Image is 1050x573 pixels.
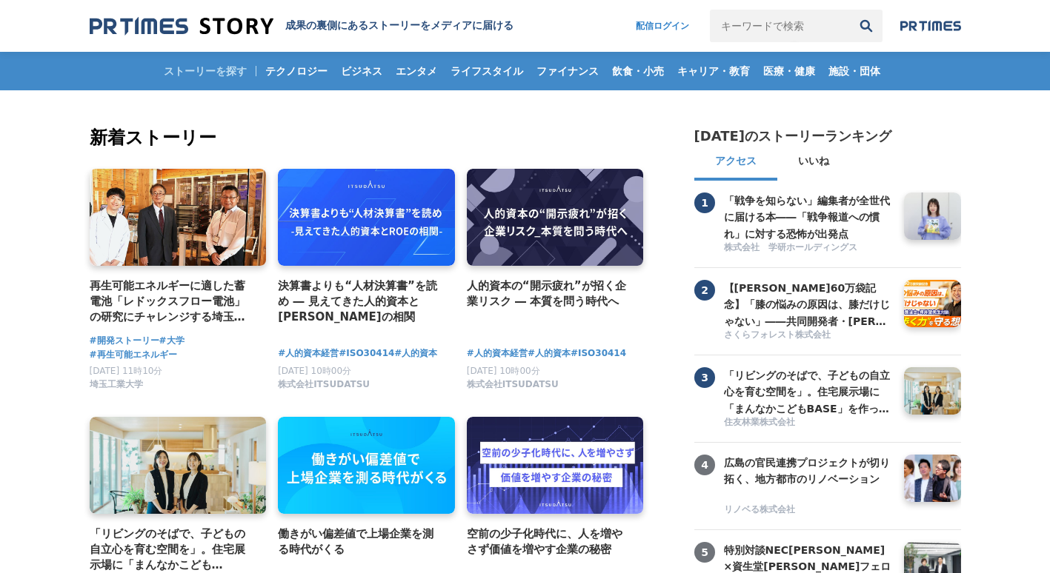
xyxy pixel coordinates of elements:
[724,192,893,242] h3: 「戦争を知らない」編集者が全世代に届ける本――「戦争報道への慣れ」に対する恐怖が出発点
[757,52,821,90] a: 医療・健康
[694,542,715,563] span: 5
[445,64,529,78] span: ライフスタイル
[671,52,756,90] a: キャリア・教育
[606,52,670,90] a: 飲食・小売
[724,455,893,488] h3: 広島の官民連携プロジェクトが切り拓く、地方都市のリノベーション
[467,346,528,361] a: #人的資本経営
[90,278,255,326] a: 再生可能エネルギーに適した蓄電池「レドックスフロー電池」の研究にチャレンジする埼玉工業大学
[467,383,559,393] a: 株式会社ITSUDATSU
[606,64,670,78] span: 飲食・小売
[710,10,850,42] input: キーワードで検索
[694,455,715,475] span: 4
[285,19,514,33] h1: 成果の裏側にあるストーリーをメディアに届ける
[694,145,777,181] button: アクセス
[259,52,333,90] a: テクノロジー
[467,278,632,310] a: 人的資本の“開示疲れ”が招く企業リスク ― 本質を問う時代へ
[724,503,795,516] span: リノベる株式会社
[777,145,850,181] button: いいね
[724,367,893,417] h3: 「リビングのそばで、子どもの自立心を育む空間を」。住宅展示場に「まんなかこどもBASE」を作った２人の女性社員
[694,192,715,213] span: 1
[467,526,632,558] a: 空前の少子化時代に、人を増やさず価値を増やす企業の秘密
[528,346,571,361] a: #人的資本
[671,64,756,78] span: キャリア・教育
[724,280,893,327] a: 【[PERSON_NAME]60万袋記念】「膝の悩みの原因は、膝だけじゃない」――共同開発者・[PERSON_NAME]先生と語る、"歩く力"を守る想い【共同開発者対談】
[531,64,605,78] span: ファイナンス
[90,16,273,36] img: 成果の裏側にあるストーリーをメディアに届ける
[467,378,559,391] span: 株式会社ITSUDATSU
[259,64,333,78] span: テクノロジー
[467,366,540,376] span: [DATE] 10時00分
[278,346,339,361] a: #人的資本経営
[724,416,795,429] span: 住友林業株式会社
[823,64,886,78] span: 施設・団体
[694,127,892,145] h2: [DATE]のストーリーランキング
[724,367,893,415] a: 「リビングのそばで、子どもの自立心を育む空間を」。住宅展示場に「まんなかこどもBASE」を作った２人の女性社員
[278,378,370,391] span: 株式会社ITSUDATSU
[394,346,437,361] a: #人的資本
[724,503,893,517] a: リノベる株式会社
[278,383,370,393] a: 株式会社ITSUDATSU
[278,526,443,558] a: 働きがい偏差値で上場企業を測る時代がくる
[724,192,893,240] a: 「戦争を知らない」編集者が全世代に届ける本――「戦争報道への慣れ」に対する恐怖が出発点
[90,16,514,36] a: 成果の裏側にあるストーリーをメディアに届ける 成果の裏側にあるストーリーをメディアに届ける
[823,52,886,90] a: 施設・団体
[724,329,893,343] a: さくらフォレスト株式会社
[900,20,961,32] img: prtimes
[339,346,394,361] a: #ISO30414
[278,278,443,326] a: 決算書よりも“人材決算書”を読め ― 見えてきた人的資本と[PERSON_NAME]の相関
[724,241,893,255] a: 株式会社 学研ホールディングス
[90,366,163,376] span: [DATE] 11時10分
[278,366,351,376] span: [DATE] 10時00分
[724,329,831,341] span: さくらフォレスト株式会社
[724,455,893,502] a: 広島の官民連携プロジェクトが切り拓く、地方都市のリノベーション
[724,280,893,329] h3: 【[PERSON_NAME]60万袋記念】「膝の悩みの原因は、膝だけじゃない」――共同開発者・[PERSON_NAME]先生と語る、"歩く力"を守る想い【共同開発者対談】
[90,124,647,151] h2: 新着ストーリー
[694,280,715,301] span: 2
[90,383,143,393] a: 埼玉工業大学
[531,52,605,90] a: ファイナンス
[757,64,821,78] span: 医療・健康
[159,334,185,348] a: #大学
[90,334,159,348] a: #開発ストーリー
[724,241,857,254] span: 株式会社 学研ホールディングス
[621,10,704,42] a: 配信ログイン
[90,348,177,362] a: #再生可能エネルギー
[335,64,388,78] span: ビジネス
[390,52,443,90] a: エンタメ
[445,52,529,90] a: ライフスタイル
[390,64,443,78] span: エンタメ
[90,378,143,391] span: 埼玉工業大学
[724,416,893,430] a: 住友林業株式会社
[335,52,388,90] a: ビジネス
[850,10,883,42] button: 検索
[571,346,626,361] a: #ISO30414
[694,367,715,388] span: 3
